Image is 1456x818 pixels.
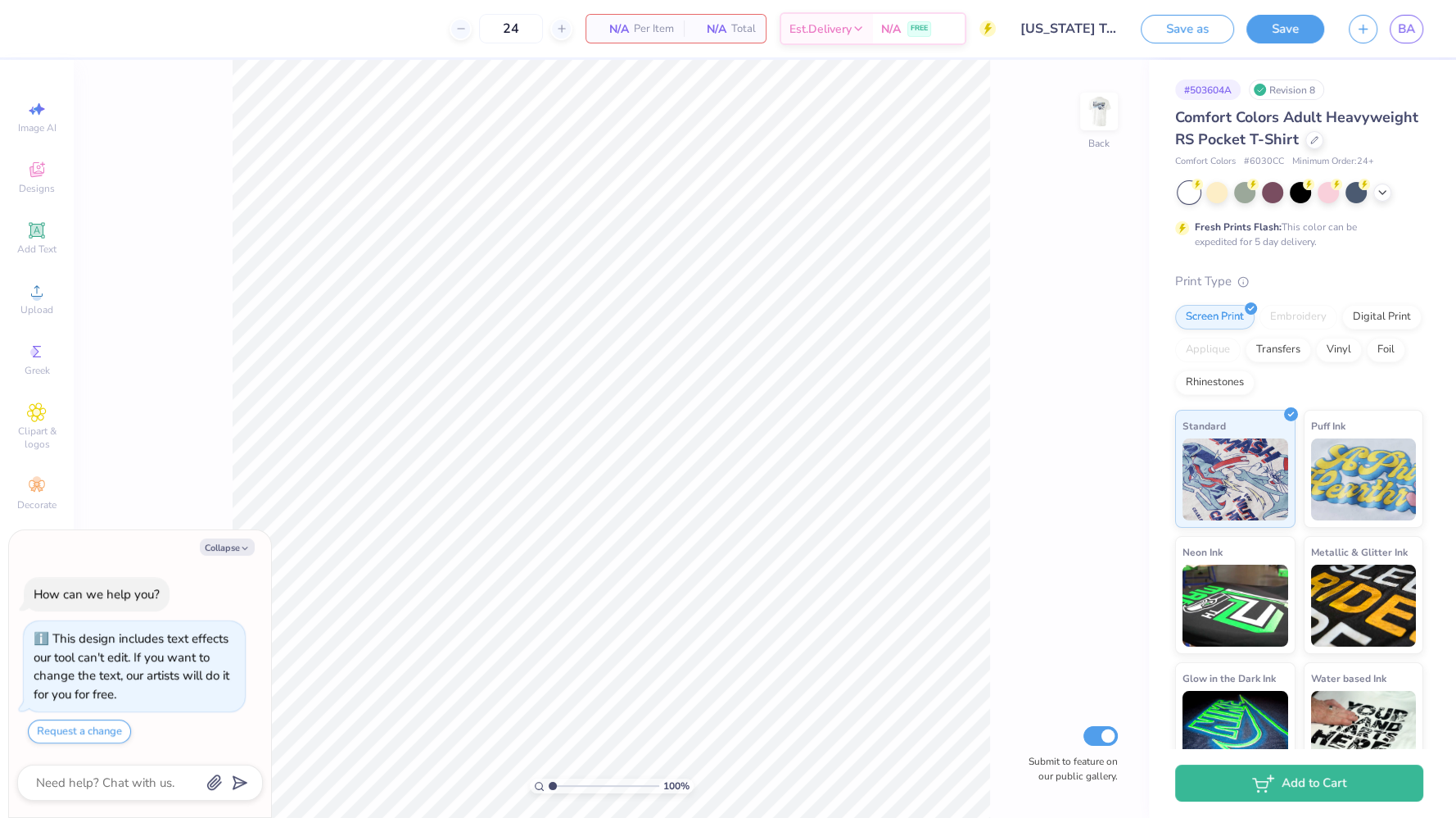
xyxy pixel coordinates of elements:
[1195,220,1282,234] strong: Fresh Prints Flash:
[1311,439,1417,520] img: Puff Ink
[1246,338,1311,362] div: Transfers
[1182,670,1276,687] span: Glow in the Dark Ink
[1390,15,1423,43] a: BA
[18,121,57,134] span: Image AI
[663,779,690,793] span: 100 %
[596,20,629,38] span: N/A
[731,20,756,38] span: Total
[1316,338,1362,362] div: Vinyl
[1175,765,1423,802] button: Add to Cart
[789,20,852,38] span: Est. Delivery
[1182,691,1288,773] img: Glow in the Dark Ink
[34,586,160,602] div: How can we help you?
[1367,338,1405,362] div: Foil
[28,720,131,743] button: Request a change
[1182,417,1226,434] span: Standard
[25,364,50,377] span: Greek
[1311,670,1386,687] span: Water based Ink
[1398,20,1415,39] span: BA
[1311,565,1417,647] img: Metallic & Glitter Ink
[200,539,255,556] button: Collapse
[17,243,57,256] span: Add Text
[1141,15,1234,43] button: Save as
[1249,80,1324,100] div: Revision 8
[479,14,543,43] input: – –
[1175,107,1418,149] span: Comfort Colors Adult Heavyweight RS Pocket T-Shirt
[1182,543,1223,561] span: Neon Ink
[1244,155,1284,169] span: # 6030CC
[1246,15,1324,43] button: Save
[1088,136,1110,151] div: Back
[1311,543,1408,561] span: Metallic & Glitter Ink
[20,303,53,316] span: Upload
[1083,95,1115,128] img: Back
[1259,305,1337,329] div: Embroidery
[1175,155,1236,169] span: Comfort Colors
[911,23,928,34] span: FREE
[34,630,229,702] div: This design includes text effects our tool can't edit. If you want to change the text, our artist...
[8,425,66,451] span: Clipart & logos
[694,20,726,38] span: N/A
[1175,338,1241,362] div: Applique
[1175,370,1255,395] div: Rhinestones
[1175,305,1255,329] div: Screen Print
[1008,12,1128,45] input: Untitled Design
[1182,565,1288,647] img: Neon Ink
[1020,754,1118,784] label: Submit to feature on our public gallery.
[1311,691,1417,773] img: Water based Ink
[1292,155,1374,169] span: Minimum Order: 24 +
[1195,220,1396,249] div: This color can be expedited for 5 day delivery.
[881,20,901,38] span: N/A
[1311,417,1345,434] span: Puff Ink
[1182,439,1288,520] img: Standard
[1175,80,1241,100] div: # 503604A
[1175,272,1423,291] div: Print Type
[17,498,57,511] span: Decorate
[634,20,674,38] span: Per Item
[1342,305,1422,329] div: Digital Print
[19,182,55,195] span: Designs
